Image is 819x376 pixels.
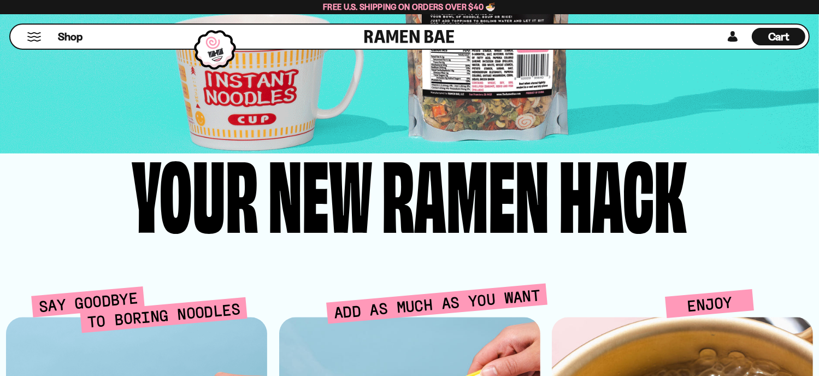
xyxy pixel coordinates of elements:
span: Free U.S. Shipping on Orders over $40 🍜 [323,2,496,12]
button: Mobile Menu Trigger [27,32,42,42]
div: Hack [559,153,687,228]
a: Shop [58,28,83,45]
div: Ramen [382,153,550,228]
a: Cart [752,25,805,49]
span: Shop [58,30,83,44]
span: Add as much as you want [326,283,547,324]
div: New [269,153,373,228]
span: Enjoy [665,289,754,318]
span: to boring noodles [80,297,247,333]
span: Cart [768,30,789,43]
div: Your [132,153,259,228]
span: Say Goodbye [31,286,145,318]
